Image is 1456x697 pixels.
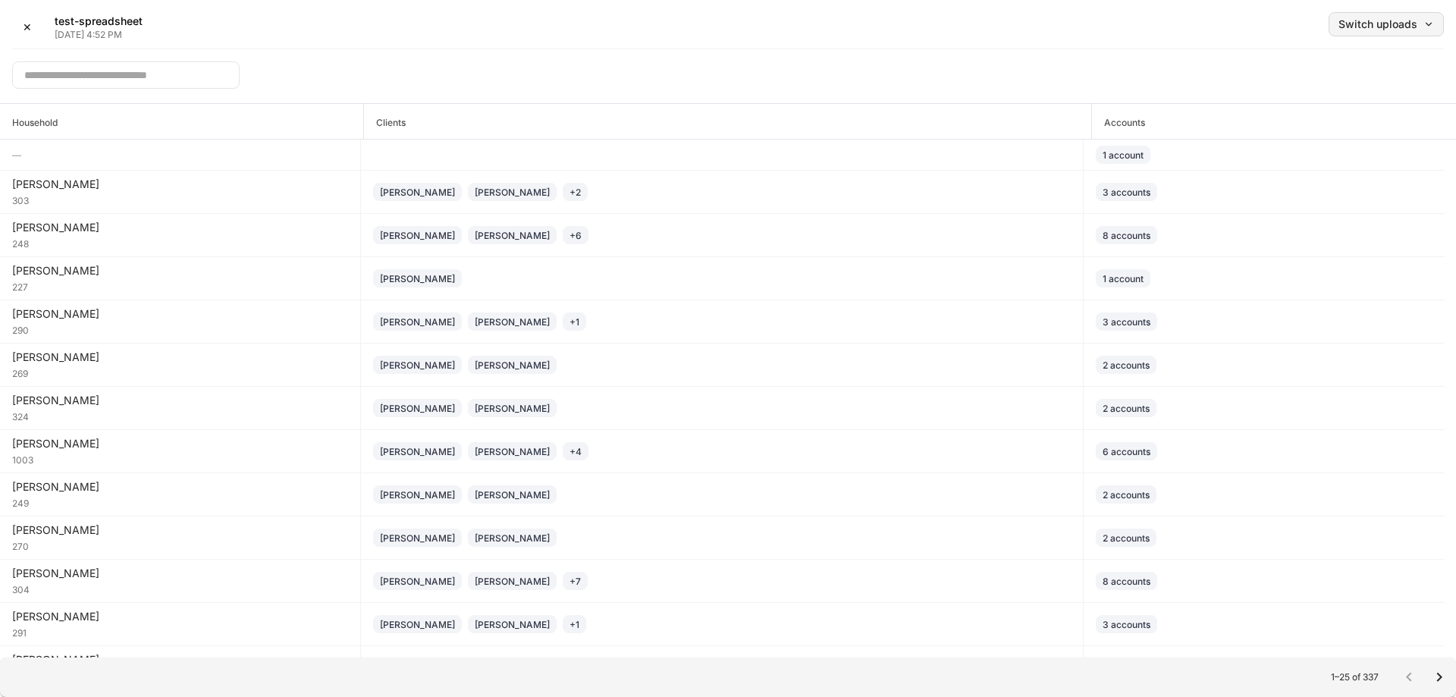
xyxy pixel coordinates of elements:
[1103,148,1144,162] div: 1 account
[1103,531,1150,545] div: 2 accounts
[12,523,348,538] div: [PERSON_NAME]
[1103,358,1150,372] div: 2 accounts
[475,531,550,545] div: [PERSON_NAME]
[1092,115,1145,130] h6: Accounts
[12,177,348,192] div: [PERSON_NAME]
[1092,104,1456,139] span: Accounts
[12,652,348,667] div: [PERSON_NAME]
[570,185,581,199] div: + 2
[570,315,579,329] div: + 1
[364,115,406,130] h6: Clients
[23,22,32,33] div: ✕
[55,14,143,29] h5: test-spreadsheet
[12,408,348,423] div: 324
[12,278,348,294] div: 227
[12,581,348,596] div: 304
[1103,185,1150,199] div: 3 accounts
[1329,12,1444,36] button: Switch uploads
[380,272,455,286] div: [PERSON_NAME]
[12,192,348,207] div: 303
[12,436,348,451] div: [PERSON_NAME]
[1331,671,1379,683] p: 1–25 of 337
[12,220,348,235] div: [PERSON_NAME]
[12,322,348,337] div: 290
[380,444,455,459] div: [PERSON_NAME]
[1103,315,1150,329] div: 3 accounts
[380,617,455,632] div: [PERSON_NAME]
[55,29,143,41] p: [DATE] 4:52 PM
[1103,617,1150,632] div: 3 accounts
[12,538,348,553] div: 270
[1103,272,1144,286] div: 1 account
[570,617,579,632] div: + 1
[12,12,42,42] button: ✕
[12,494,348,510] div: 249
[12,479,348,494] div: [PERSON_NAME]
[380,401,455,416] div: [PERSON_NAME]
[380,315,455,329] div: [PERSON_NAME]
[12,306,348,322] div: [PERSON_NAME]
[12,235,348,250] div: 248
[12,609,348,624] div: [PERSON_NAME]
[475,574,550,589] div: [PERSON_NAME]
[1103,574,1150,589] div: 8 accounts
[12,350,348,365] div: [PERSON_NAME]
[475,315,550,329] div: [PERSON_NAME]
[380,488,455,502] div: [PERSON_NAME]
[380,228,455,243] div: [PERSON_NAME]
[364,104,1091,139] span: Clients
[12,624,348,639] div: 291
[1103,401,1150,416] div: 2 accounts
[12,148,348,162] h6: —
[1103,488,1150,502] div: 2 accounts
[12,263,348,278] div: [PERSON_NAME]
[475,444,550,459] div: [PERSON_NAME]
[570,444,582,459] div: + 4
[1424,662,1454,692] button: Go to next page
[12,566,348,581] div: [PERSON_NAME]
[380,185,455,199] div: [PERSON_NAME]
[475,401,550,416] div: [PERSON_NAME]
[1338,19,1434,30] div: Switch uploads
[570,228,582,243] div: + 6
[570,574,581,589] div: + 7
[1103,228,1150,243] div: 8 accounts
[380,574,455,589] div: [PERSON_NAME]
[1103,444,1150,459] div: 6 accounts
[12,451,348,466] div: 1003
[380,531,455,545] div: [PERSON_NAME]
[475,185,550,199] div: [PERSON_NAME]
[475,358,550,372] div: [PERSON_NAME]
[475,617,550,632] div: [PERSON_NAME]
[475,488,550,502] div: [PERSON_NAME]
[12,393,348,408] div: [PERSON_NAME]
[380,358,455,372] div: [PERSON_NAME]
[475,228,550,243] div: [PERSON_NAME]
[12,365,348,380] div: 269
